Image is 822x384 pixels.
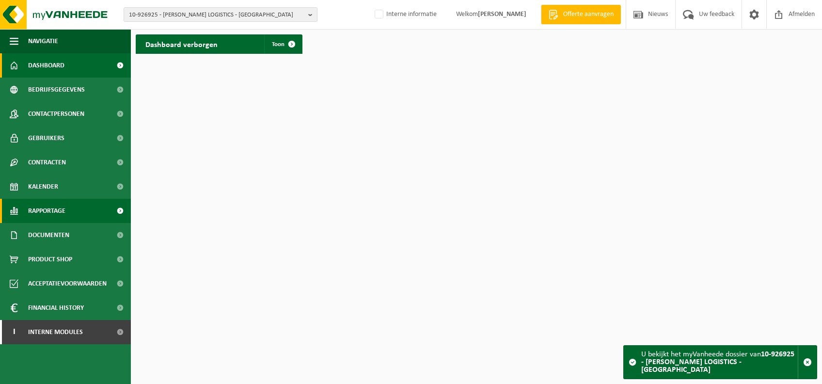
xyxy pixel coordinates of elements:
[541,5,621,24] a: Offerte aanvragen
[28,175,58,199] span: Kalender
[28,29,58,53] span: Navigatie
[28,247,72,272] span: Product Shop
[561,10,616,19] span: Offerte aanvragen
[28,199,65,223] span: Rapportage
[478,11,526,18] strong: [PERSON_NAME]
[28,296,84,320] span: Financial History
[136,34,227,53] h2: Dashboard verborgen
[264,34,301,54] a: Toon
[641,351,794,374] strong: 10-926925 - [PERSON_NAME] LOGISTICS - [GEOGRAPHIC_DATA]
[28,126,64,150] span: Gebruikers
[10,320,18,344] span: I
[28,102,84,126] span: Contactpersonen
[129,8,304,22] span: 10-926925 - [PERSON_NAME] LOGISTICS - [GEOGRAPHIC_DATA]
[28,78,85,102] span: Bedrijfsgegevens
[373,7,437,22] label: Interne informatie
[28,150,66,175] span: Contracten
[28,223,69,247] span: Documenten
[28,320,83,344] span: Interne modules
[641,346,798,379] div: U bekijkt het myVanheede dossier van
[28,272,107,296] span: Acceptatievoorwaarden
[272,41,285,48] span: Toon
[124,7,317,22] button: 10-926925 - [PERSON_NAME] LOGISTICS - [GEOGRAPHIC_DATA]
[28,53,64,78] span: Dashboard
